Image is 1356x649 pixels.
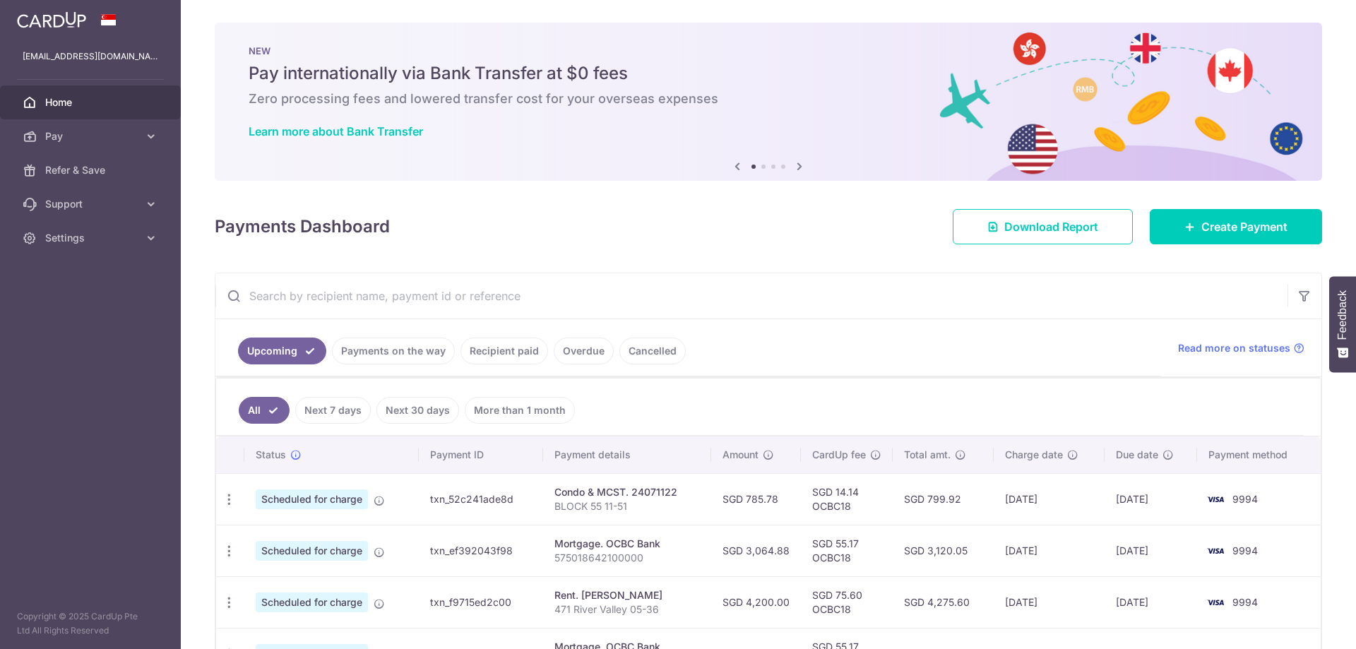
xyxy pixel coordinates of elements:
[45,197,138,211] span: Support
[893,525,994,576] td: SGD 3,120.05
[1336,290,1349,340] span: Feedback
[295,397,371,424] a: Next 7 days
[465,397,575,424] a: More than 1 month
[711,525,801,576] td: SGD 3,064.88
[419,473,543,525] td: txn_52c241ade8d
[256,541,368,561] span: Scheduled for charge
[249,45,1288,56] p: NEW
[904,448,951,462] span: Total amt.
[419,525,543,576] td: txn_ef392043f98
[1004,218,1098,235] span: Download Report
[994,473,1105,525] td: [DATE]
[1232,493,1258,505] span: 9994
[554,338,614,364] a: Overdue
[1201,491,1230,508] img: Bank Card
[801,576,893,628] td: SGD 75.60 OCBC18
[994,576,1105,628] td: [DATE]
[1178,341,1304,355] a: Read more on statuses
[256,593,368,612] span: Scheduled for charge
[543,436,710,473] th: Payment details
[1201,542,1230,559] img: Bank Card
[1329,276,1356,372] button: Feedback - Show survey
[23,49,158,64] p: [EMAIL_ADDRESS][DOMAIN_NAME]
[619,338,686,364] a: Cancelled
[953,209,1133,244] a: Download Report
[554,602,699,617] p: 471 River Valley 05-36
[1150,209,1322,244] a: Create Payment
[1201,218,1287,235] span: Create Payment
[45,95,138,109] span: Home
[45,129,138,143] span: Pay
[1197,436,1321,473] th: Payment method
[256,448,286,462] span: Status
[215,23,1322,181] img: Bank transfer banner
[554,499,699,513] p: BLOCK 55 11-51
[893,576,994,628] td: SGD 4,275.60
[722,448,759,462] span: Amount
[893,473,994,525] td: SGD 799.92
[994,525,1105,576] td: [DATE]
[1178,341,1290,355] span: Read more on statuses
[249,90,1288,107] h6: Zero processing fees and lowered transfer cost for your overseas expenses
[801,473,893,525] td: SGD 14.14 OCBC18
[419,576,543,628] td: txn_f9715ed2c00
[376,397,459,424] a: Next 30 days
[1105,473,1197,525] td: [DATE]
[1232,596,1258,608] span: 9994
[249,124,423,138] a: Learn more about Bank Transfer
[801,525,893,576] td: SGD 55.17 OCBC18
[460,338,548,364] a: Recipient paid
[249,62,1288,85] h5: Pay internationally via Bank Transfer at $0 fees
[1105,576,1197,628] td: [DATE]
[332,338,455,364] a: Payments on the way
[419,436,543,473] th: Payment ID
[1005,448,1063,462] span: Charge date
[238,338,326,364] a: Upcoming
[554,537,699,551] div: Mortgage. OCBC Bank
[45,231,138,245] span: Settings
[45,163,138,177] span: Refer & Save
[812,448,866,462] span: CardUp fee
[711,576,801,628] td: SGD 4,200.00
[239,397,290,424] a: All
[256,489,368,509] span: Scheduled for charge
[215,273,1287,318] input: Search by recipient name, payment id or reference
[1201,594,1230,611] img: Bank Card
[17,11,86,28] img: CardUp
[1105,525,1197,576] td: [DATE]
[215,214,390,239] h4: Payments Dashboard
[554,551,699,565] p: 575018642100000
[554,485,699,499] div: Condo & MCST. 24071122
[554,588,699,602] div: Rent. [PERSON_NAME]
[1116,448,1158,462] span: Due date
[711,473,801,525] td: SGD 785.78
[1232,544,1258,556] span: 9994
